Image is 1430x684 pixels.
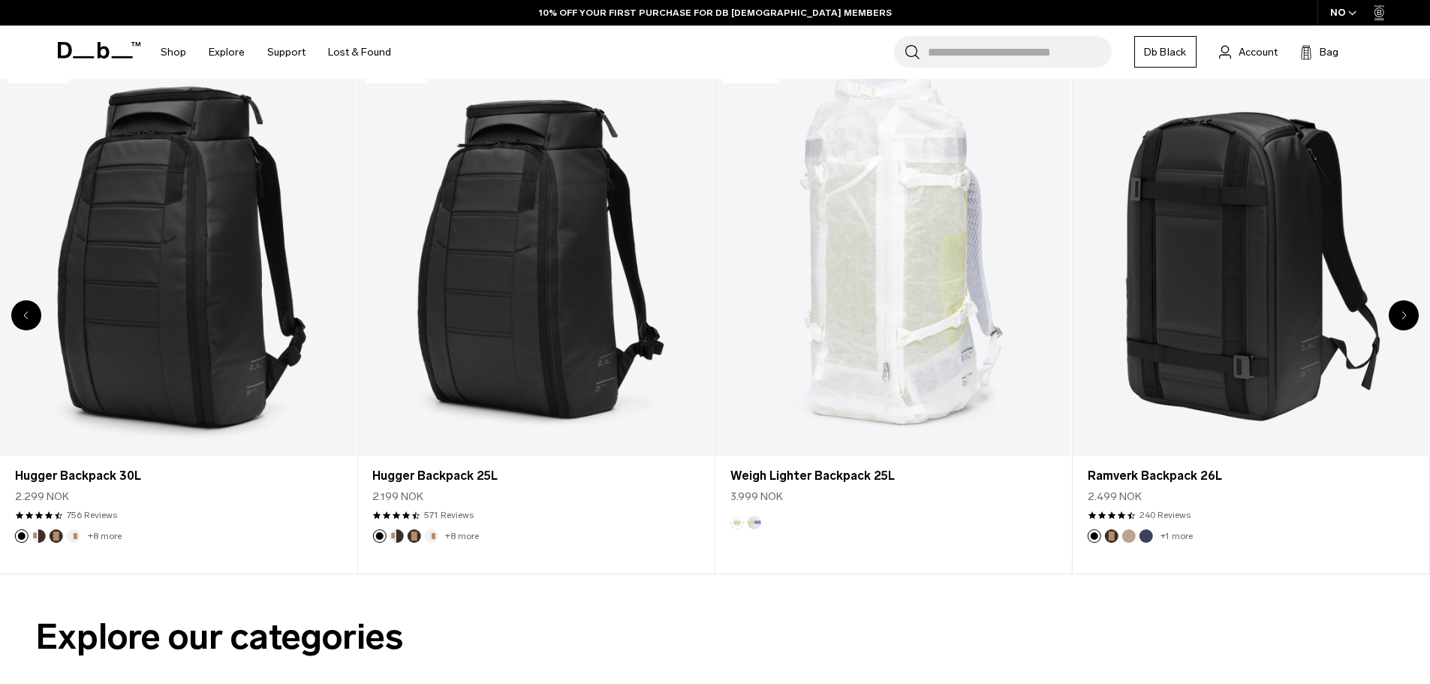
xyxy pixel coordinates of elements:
a: Explore [209,26,245,79]
a: 571 reviews [424,508,474,522]
a: Ramverk Backpack 26L [1073,60,1428,456]
a: Weigh Lighter Backpack 25L [730,467,1056,485]
a: +8 more [445,531,479,541]
button: Black Out [372,529,386,543]
div: 4 / 20 [715,59,1073,574]
button: Espresso [1105,529,1118,543]
a: Shop [161,26,186,79]
a: Hugger Backpack 30L [15,467,341,485]
span: Bag [1320,44,1338,60]
span: Account [1239,44,1278,60]
button: Cappuccino [390,529,403,543]
button: Espresso [407,529,420,543]
a: Account [1219,43,1278,61]
a: Hugger Backpack 25L [357,60,713,456]
a: +8 more [88,531,122,541]
span: 2.199 NOK [372,489,423,505]
button: Aurora [748,516,761,529]
button: Blue Hour [1139,529,1153,543]
button: Black Out [1088,529,1101,543]
button: Fogbow Beige [1122,529,1136,543]
span: 2.499 NOK [1088,489,1142,505]
a: 10% OFF YOUR FIRST PURCHASE FOR DB [DEMOGRAPHIC_DATA] MEMBERS [539,6,892,20]
a: Ramverk Backpack 26L [1088,467,1413,485]
h2: Explore our categories [36,610,1394,664]
button: Diffusion [730,516,744,529]
a: Lost & Found [328,26,391,79]
a: 756 reviews [67,508,117,522]
div: Next slide [1389,300,1419,330]
div: 3 / 20 [357,59,715,574]
button: Black Out [15,529,29,543]
span: 3.999 NOK [730,489,783,505]
a: Weigh Lighter Backpack 25L [715,60,1071,456]
button: Oatmilk [424,529,438,543]
div: Previous slide [11,300,41,330]
a: Db Black [1134,36,1197,68]
button: Bag [1300,43,1338,61]
a: 240 reviews [1139,508,1191,522]
a: +1 more [1161,531,1193,541]
a: Support [267,26,306,79]
button: Cappuccino [32,529,46,543]
button: Espresso [50,529,63,543]
div: 5 / 20 [1073,59,1430,574]
nav: Main Navigation [149,26,402,79]
a: Hugger Backpack 25L [372,467,698,485]
button: Oatmilk [67,529,80,543]
span: 2.299 NOK [15,489,69,505]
